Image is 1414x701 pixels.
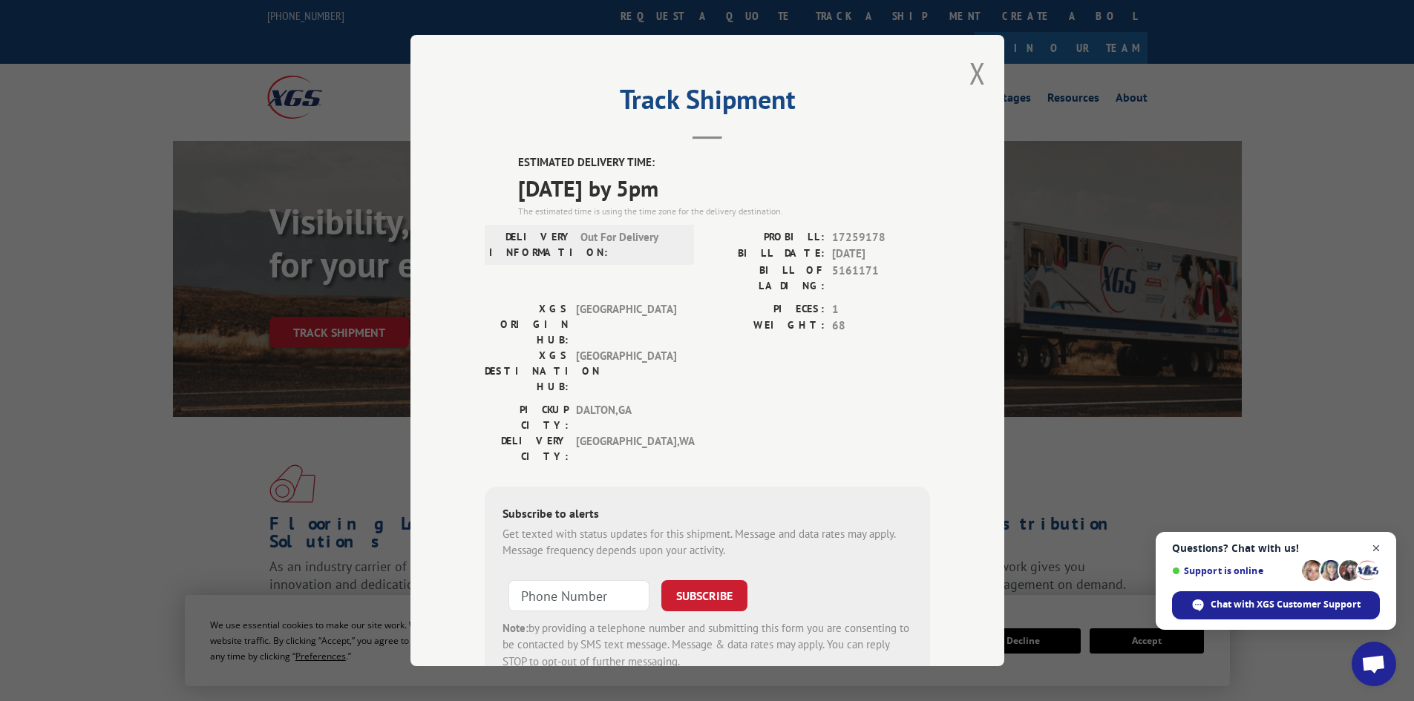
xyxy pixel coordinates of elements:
[832,263,930,294] span: 5161171
[485,402,569,433] label: PICKUP CITY:
[576,348,676,395] span: [GEOGRAPHIC_DATA]
[518,205,930,218] div: The estimated time is using the time zone for the delivery destination.
[503,621,528,635] strong: Note:
[707,263,825,294] label: BILL OF LADING:
[485,433,569,464] label: DELIVERY CITY:
[518,154,930,171] label: ESTIMATED DELIVERY TIME:
[832,301,930,318] span: 1
[1172,542,1380,554] span: Questions? Chat with us!
[707,317,825,335] label: WEIGHT:
[518,171,930,205] span: [DATE] by 5pm
[707,246,825,263] label: BILL DATE:
[503,526,912,559] div: Get texted with status updates for this shipment. Message and data rates may apply. Message frequ...
[503,620,912,671] div: by providing a telephone number and submitting this form you are consenting to be contacted by SM...
[1352,642,1396,686] div: Open chat
[508,580,649,611] input: Phone Number
[576,402,676,433] span: DALTON , GA
[503,504,912,526] div: Subscribe to alerts
[485,301,569,348] label: XGS ORIGIN HUB:
[707,301,825,318] label: PIECES:
[832,246,930,263] span: [DATE]
[707,229,825,246] label: PROBILL:
[969,53,986,93] button: Close modal
[485,348,569,395] label: XGS DESTINATION HUB:
[1172,591,1380,619] div: Chat with XGS Customer Support
[661,580,747,611] button: SUBSCRIBE
[1367,539,1386,558] span: Close chat
[576,433,676,464] span: [GEOGRAPHIC_DATA] , WA
[832,317,930,335] span: 68
[832,229,930,246] span: 17259178
[576,301,676,348] span: [GEOGRAPHIC_DATA]
[580,229,681,260] span: Out For Delivery
[1172,565,1297,576] span: Support is online
[485,89,930,117] h2: Track Shipment
[1211,598,1361,611] span: Chat with XGS Customer Support
[489,229,573,260] label: DELIVERY INFORMATION:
